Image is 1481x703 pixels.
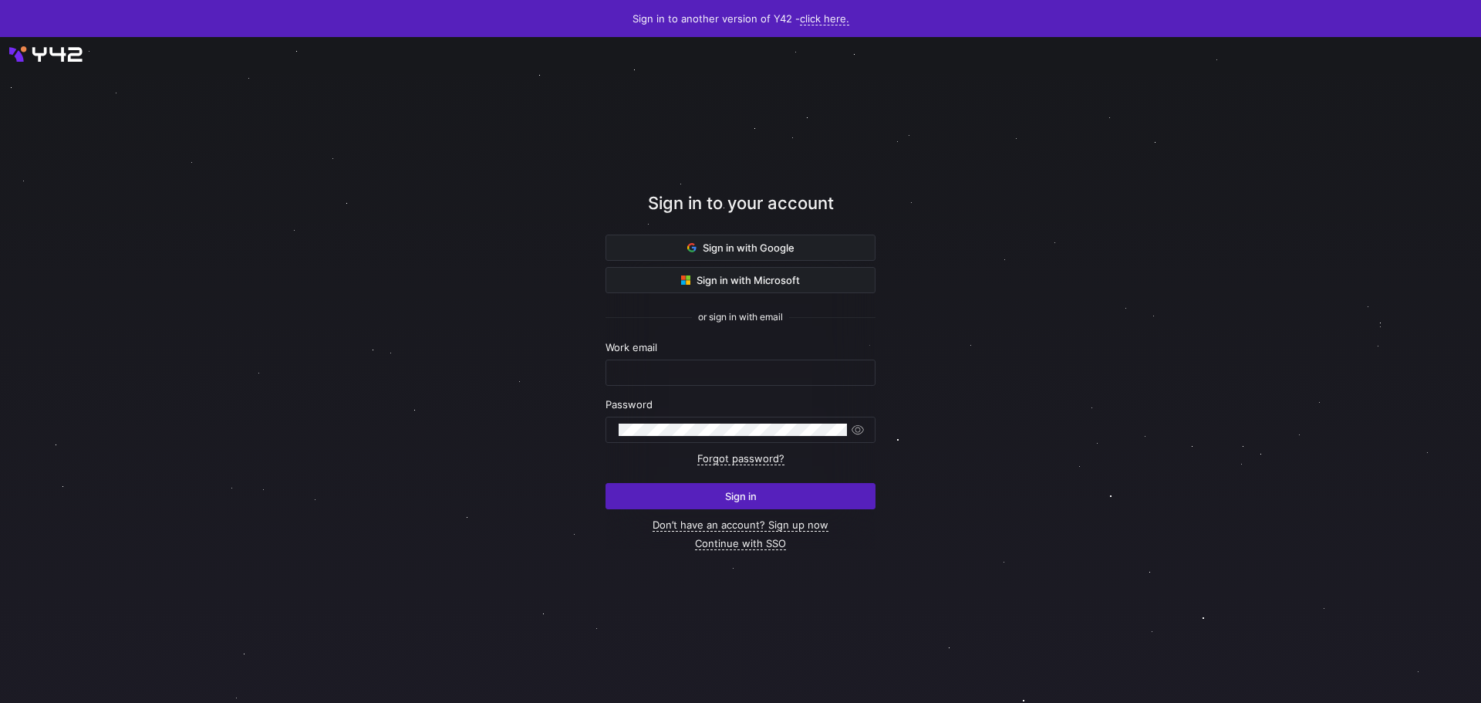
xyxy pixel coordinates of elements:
[681,274,800,286] span: Sign in with Microsoft
[653,519,828,532] a: Don’t have an account? Sign up now
[698,312,783,323] span: or sign in with email
[687,242,794,254] span: Sign in with Google
[606,235,875,261] button: Sign in with Google
[725,490,757,502] span: Sign in
[695,537,786,550] a: Continue with SSO
[606,398,653,411] span: Password
[606,341,657,353] span: Work email
[606,483,875,509] button: Sign in
[606,191,875,235] div: Sign in to your account
[697,452,784,465] a: Forgot password?
[800,12,849,25] a: click here.
[606,267,875,293] button: Sign in with Microsoft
